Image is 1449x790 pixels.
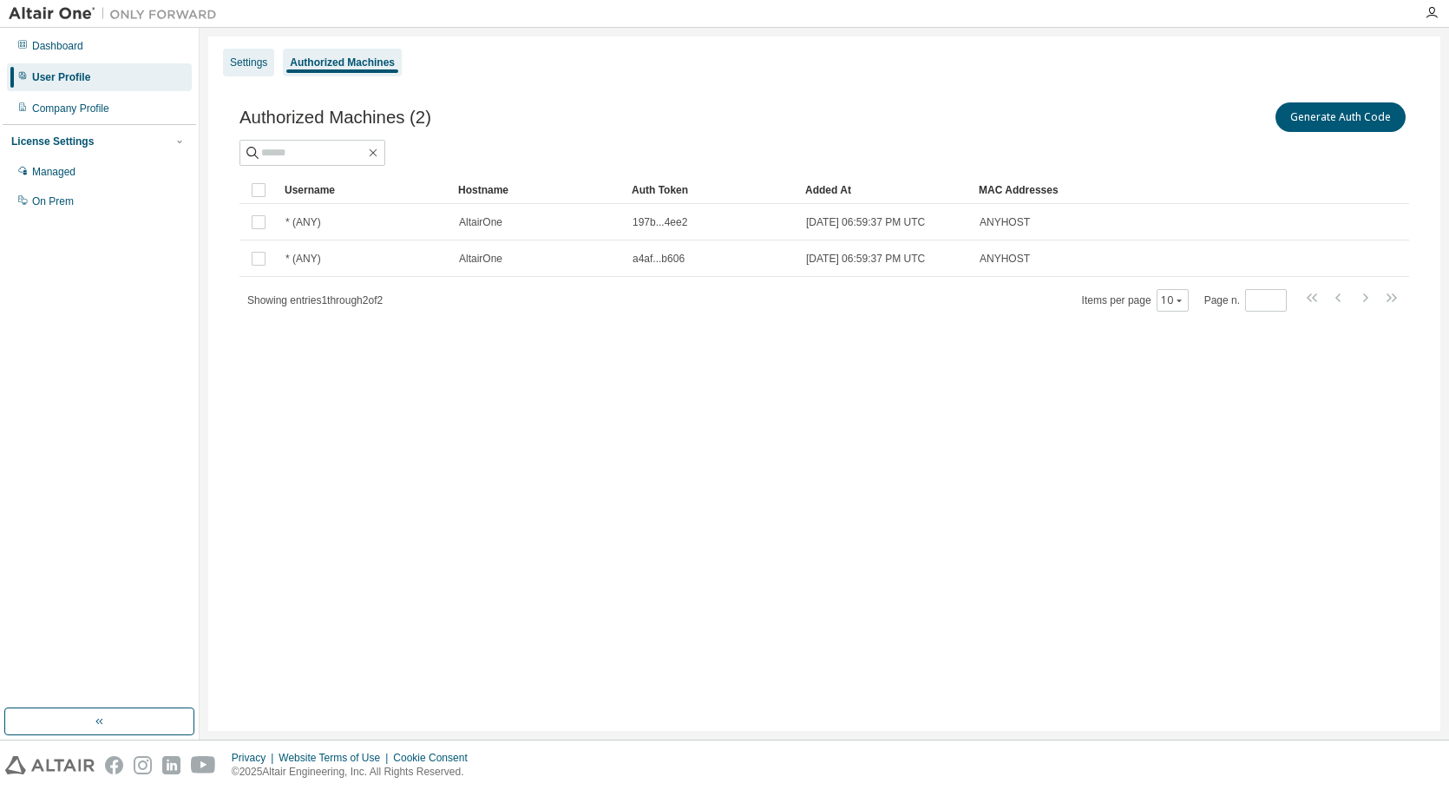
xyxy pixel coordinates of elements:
span: ANYHOST [980,215,1030,229]
div: Cookie Consent [393,751,477,765]
div: Settings [230,56,267,69]
img: instagram.svg [134,756,152,774]
span: Showing entries 1 through 2 of 2 [247,294,383,306]
span: a4af...b606 [633,252,685,266]
div: Auth Token [632,176,791,204]
span: Authorized Machines (2) [239,108,431,128]
span: * (ANY) [285,252,321,266]
div: Added At [805,176,965,204]
div: Username [285,176,444,204]
div: Dashboard [32,39,83,53]
div: Company Profile [32,102,109,115]
img: linkedin.svg [162,756,180,774]
div: MAC Addresses [979,176,1227,204]
div: Website Terms of Use [279,751,393,765]
span: [DATE] 06:59:37 PM UTC [806,215,925,229]
span: ANYHOST [980,252,1030,266]
p: © 2025 Altair Engineering, Inc. All Rights Reserved. [232,765,478,780]
div: Managed [32,165,75,179]
span: [DATE] 06:59:37 PM UTC [806,252,925,266]
span: AltairOne [459,252,502,266]
button: 10 [1161,293,1184,307]
div: Hostname [458,176,618,204]
img: facebook.svg [105,756,123,774]
div: User Profile [32,70,90,84]
span: AltairOne [459,215,502,229]
img: youtube.svg [191,756,216,774]
div: Authorized Machines [290,56,395,69]
div: On Prem [32,194,74,208]
div: Privacy [232,751,279,765]
span: Page n. [1204,289,1287,312]
button: Generate Auth Code [1275,102,1406,132]
img: altair_logo.svg [5,756,95,774]
span: 197b...4ee2 [633,215,687,229]
span: * (ANY) [285,215,321,229]
span: Items per page [1082,289,1189,312]
img: Altair One [9,5,226,23]
div: License Settings [11,135,94,148]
